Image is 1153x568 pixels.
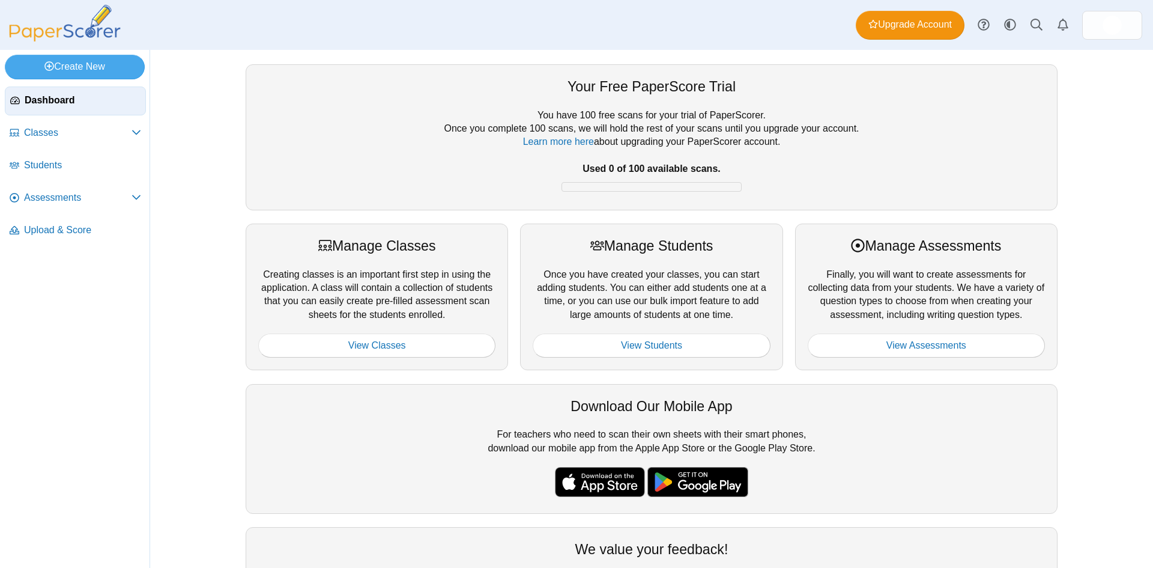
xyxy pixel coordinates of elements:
img: apple-store-badge.svg [555,467,645,497]
a: Dashboard [5,87,146,115]
img: ps.FtIRDuy1UXOak3eh [1103,16,1122,35]
span: Upgrade Account [868,18,952,31]
a: View Classes [258,334,495,358]
span: Upload & Score [24,224,141,237]
span: Dashboard [25,94,141,107]
span: Students [24,159,141,172]
div: Manage Assessments [808,236,1045,255]
a: View Students [533,334,770,358]
div: Your Free PaperScore Trial [258,77,1045,96]
img: google-play-badge.png [647,467,748,497]
a: Learn more here [523,136,594,147]
a: Upload & Score [5,216,146,245]
span: Classes [24,126,132,139]
div: Manage Classes [258,236,495,255]
a: ps.FtIRDuy1UXOak3eh [1082,11,1142,40]
div: You have 100 free scans for your trial of PaperScorer. Once you complete 100 scans, we will hold ... [258,109,1045,198]
a: Create New [5,55,145,79]
b: Used 0 of 100 available scans. [583,163,720,174]
span: Andrew Schweitzer [1103,16,1122,35]
div: Once you have created your classes, you can start adding students. You can either add students on... [520,224,782,370]
a: Alerts [1050,12,1076,38]
div: Finally, you will want to create assessments for collecting data from your students. We have a va... [795,224,1058,370]
a: PaperScorer [5,33,125,43]
a: Students [5,151,146,180]
span: Assessments [24,191,132,204]
a: Classes [5,119,146,148]
img: PaperScorer [5,5,125,41]
div: Creating classes is an important first step in using the application. A class will contain a coll... [246,224,508,370]
a: View Assessments [808,334,1045,358]
div: Manage Students [533,236,770,255]
a: Upgrade Account [856,11,964,40]
a: Assessments [5,184,146,213]
div: Download Our Mobile App [258,397,1045,416]
div: For teachers who need to scan their own sheets with their smart phones, download our mobile app f... [246,384,1058,514]
div: We value your feedback! [258,540,1045,559]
